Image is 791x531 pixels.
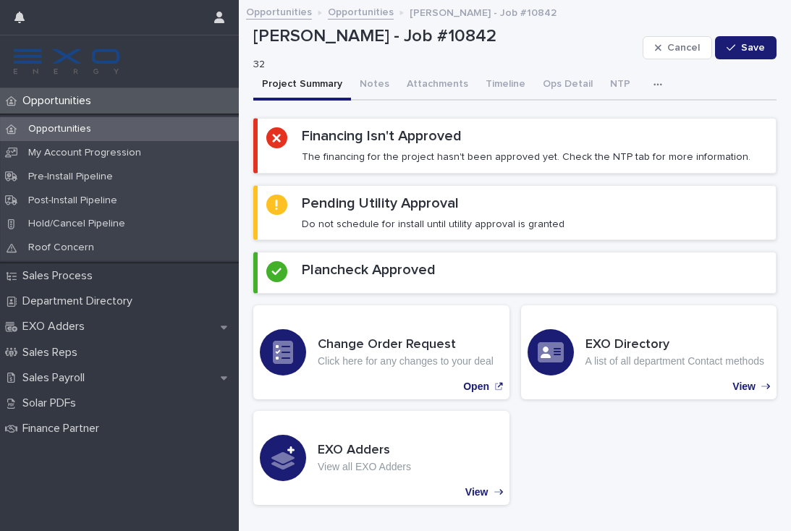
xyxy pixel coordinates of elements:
[302,127,462,145] h2: Financing Isn't Approved
[318,443,411,459] h3: EXO Adders
[318,337,494,353] h3: Change Order Request
[302,150,750,163] p: The financing for the project hasn't been approved yet. Check the NTP tab for more information.
[302,195,459,212] h2: Pending Utility Approval
[17,320,96,334] p: EXO Adders
[601,70,639,101] button: NTP
[17,195,129,207] p: Post-Install Pipeline
[12,47,122,76] img: FKS5r6ZBThi8E5hshIGi
[318,461,411,473] p: View all EXO Adders
[17,422,111,436] p: Finance Partner
[465,486,488,498] p: View
[741,43,765,53] span: Save
[351,70,398,101] button: Notes
[302,261,436,279] h2: Plancheck Approved
[246,3,312,20] a: Opportunities
[463,381,489,393] p: Open
[328,3,394,20] a: Opportunities
[17,396,88,410] p: Solar PDFs
[398,70,477,101] button: Attachments
[585,355,764,368] p: A list of all department Contact methods
[253,305,509,399] a: Open
[253,59,631,71] p: 32
[667,43,700,53] span: Cancel
[17,294,144,308] p: Department Directory
[534,70,601,101] button: Ops Detail
[17,123,103,135] p: Opportunities
[17,269,104,283] p: Sales Process
[253,411,509,505] a: View
[17,218,137,230] p: Hold/Cancel Pipeline
[643,36,712,59] button: Cancel
[17,94,103,108] p: Opportunities
[477,70,534,101] button: Timeline
[318,355,494,368] p: Click here for any changes to your deal
[715,36,777,59] button: Save
[17,371,96,385] p: Sales Payroll
[17,147,153,159] p: My Account Progression
[17,242,106,254] p: Roof Concern
[521,305,777,399] a: View
[253,26,637,47] p: [PERSON_NAME] - Job #10842
[410,4,557,20] p: [PERSON_NAME] - Job #10842
[17,346,89,360] p: Sales Reps
[585,337,764,353] h3: EXO Directory
[302,218,564,231] p: Do not schedule for install until utility approval is granted
[253,70,351,101] button: Project Summary
[732,381,756,393] p: View
[17,171,124,183] p: Pre-Install Pipeline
